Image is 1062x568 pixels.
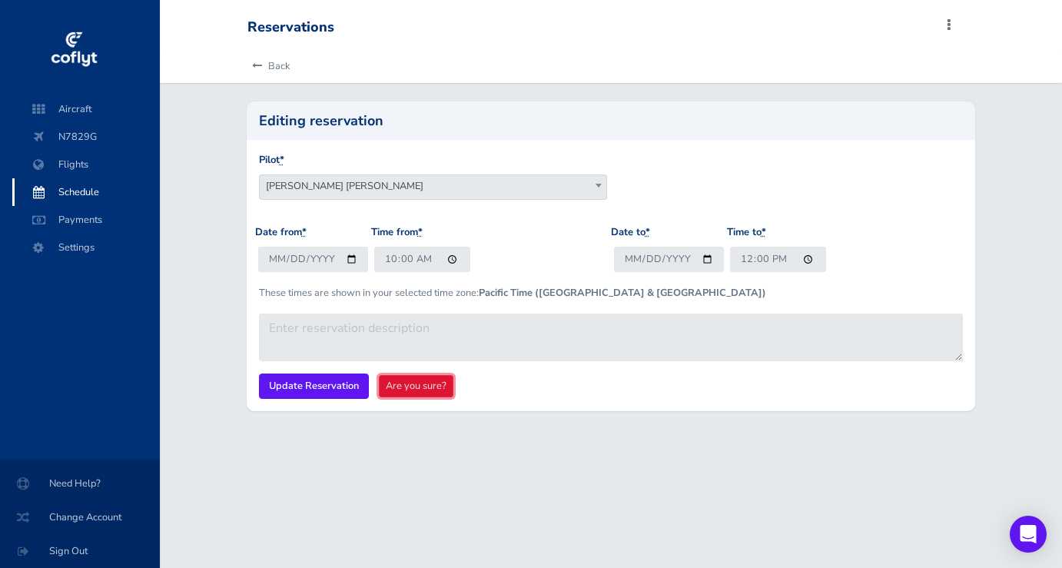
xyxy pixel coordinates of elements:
[762,225,766,239] abbr: required
[28,151,144,178] span: Flights
[280,153,284,167] abbr: required
[727,224,766,241] label: Time to
[259,174,607,200] span: Ripley Wolf
[28,234,144,261] span: Settings
[611,224,650,241] label: Date to
[1010,516,1047,553] div: Open Intercom Messenger
[48,27,99,73] img: coflyt logo
[259,114,963,128] h2: Editing reservation
[28,95,144,123] span: Aircraft
[259,374,369,399] input: Update Reservation
[418,225,423,239] abbr: required
[255,224,307,241] label: Date from
[28,178,144,206] span: Schedule
[260,175,606,197] span: Ripley Wolf
[28,123,144,151] span: N7829G
[259,152,284,168] label: Pilot
[302,225,307,239] abbr: required
[18,537,141,565] span: Sign Out
[28,206,144,234] span: Payments
[247,49,290,83] a: Back
[259,285,963,301] p: These times are shown in your selected time zone:
[645,225,650,239] abbr: required
[371,224,423,241] label: Time from
[18,470,141,497] span: Need Help?
[479,286,766,300] b: Pacific Time ([GEOGRAPHIC_DATA] & [GEOGRAPHIC_DATA])
[379,375,453,397] a: Are you sure?
[18,503,141,531] span: Change Account
[247,19,334,36] div: Reservations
